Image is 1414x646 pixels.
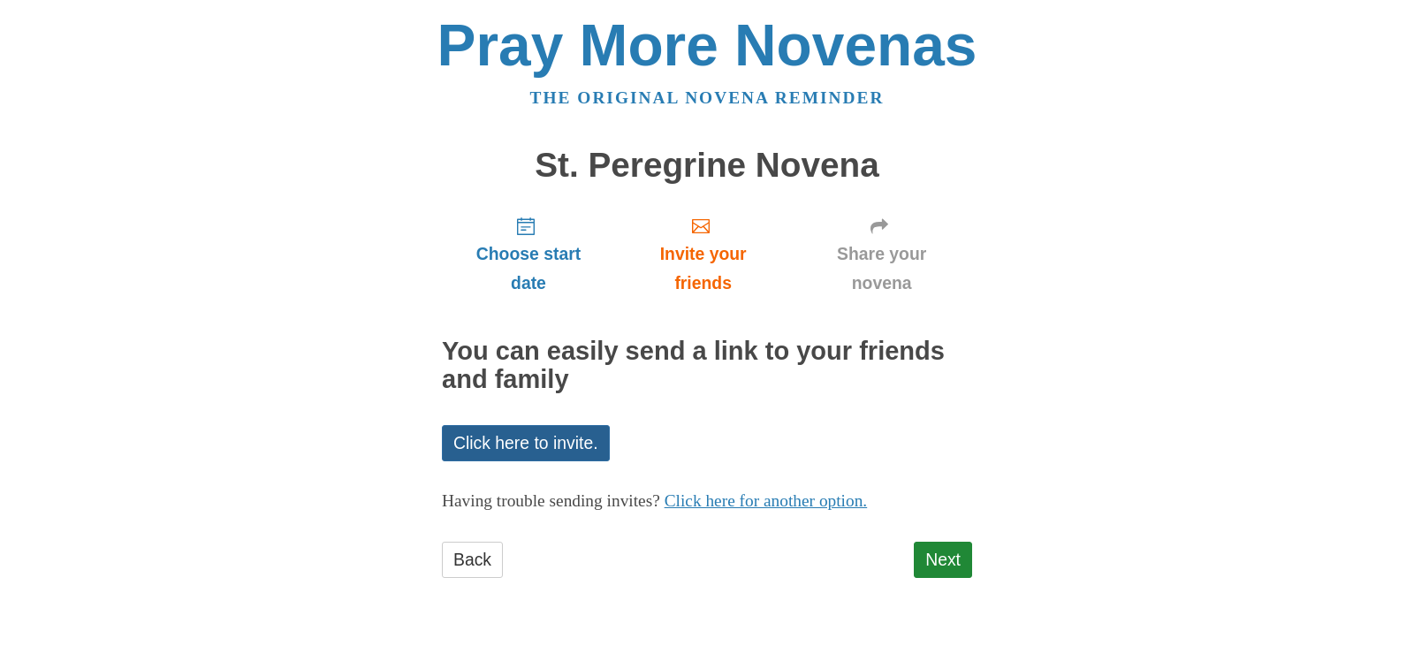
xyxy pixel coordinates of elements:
[442,338,972,394] h2: You can easily send a link to your friends and family
[442,201,615,307] a: Choose start date
[914,542,972,578] a: Next
[460,239,597,298] span: Choose start date
[809,239,954,298] span: Share your novena
[530,88,885,107] a: The original novena reminder
[437,12,977,78] a: Pray More Novenas
[442,147,972,185] h1: St. Peregrine Novena
[442,491,660,510] span: Having trouble sending invites?
[633,239,773,298] span: Invite your friends
[665,491,868,510] a: Click here for another option.
[791,201,972,307] a: Share your novena
[615,201,791,307] a: Invite your friends
[442,542,503,578] a: Back
[442,425,610,461] a: Click here to invite.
